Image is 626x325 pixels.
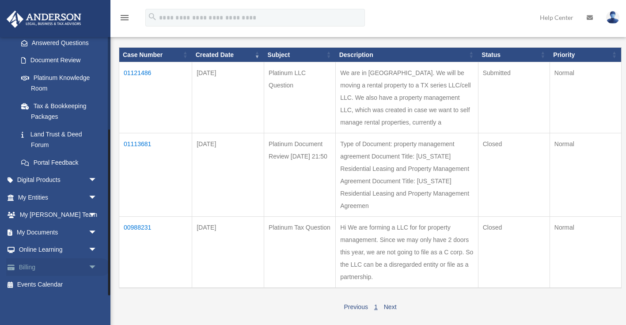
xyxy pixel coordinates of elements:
[6,189,110,206] a: My Entitiesarrow_drop_down
[6,258,110,276] a: Billingarrow_drop_down
[12,34,102,52] a: Answered Questions
[374,303,378,310] a: 1
[148,12,157,22] i: search
[264,133,336,217] td: Platinum Document Review [DATE] 21:50
[6,276,110,294] a: Events Calendar
[264,217,336,288] td: Platinum Tax Question
[12,154,106,171] a: Portal Feedback
[336,133,478,217] td: Type of Document: property management agreement Document Title: [US_STATE] Residential Leasing an...
[4,11,84,28] img: Anderson Advisors Platinum Portal
[550,133,621,217] td: Normal
[192,217,264,288] td: [DATE]
[478,217,550,288] td: Closed
[336,62,478,133] td: We are in [GEOGRAPHIC_DATA]. We will be moving a rental property to a TX series LLC/cell LLC. We ...
[384,303,397,310] a: Next
[550,47,621,62] th: Priority: activate to sort column ascending
[264,62,336,133] td: Platinum LLC Question
[119,133,192,217] td: 01113681
[6,206,110,224] a: My [PERSON_NAME] Teamarrow_drop_down
[119,15,130,23] a: menu
[606,11,619,24] img: User Pic
[12,97,106,125] a: Tax & Bookkeeping Packages
[88,241,106,259] span: arrow_drop_down
[12,69,106,97] a: Platinum Knowledge Room
[88,189,106,207] span: arrow_drop_down
[88,223,106,242] span: arrow_drop_down
[264,47,336,62] th: Subject: activate to sort column ascending
[88,206,106,224] span: arrow_drop_down
[344,303,368,310] a: Previous
[478,133,550,217] td: Closed
[478,47,550,62] th: Status: activate to sort column ascending
[6,223,110,241] a: My Documentsarrow_drop_down
[6,241,110,259] a: Online Learningarrow_drop_down
[12,125,106,154] a: Land Trust & Deed Forum
[336,217,478,288] td: Hi We are forming a LLC for for property management. Since we may only have 2 doors this year, we...
[119,12,130,23] i: menu
[192,62,264,133] td: [DATE]
[6,171,110,189] a: Digital Productsarrow_drop_down
[192,133,264,217] td: [DATE]
[119,62,192,133] td: 01121486
[88,171,106,189] span: arrow_drop_down
[336,47,478,62] th: Description: activate to sort column ascending
[550,217,621,288] td: Normal
[119,217,192,288] td: 00988231
[12,52,106,69] a: Document Review
[88,258,106,276] span: arrow_drop_down
[550,62,621,133] td: Normal
[119,47,192,62] th: Case Number: activate to sort column ascending
[478,62,550,133] td: Submitted
[192,47,264,62] th: Created Date: activate to sort column ascending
